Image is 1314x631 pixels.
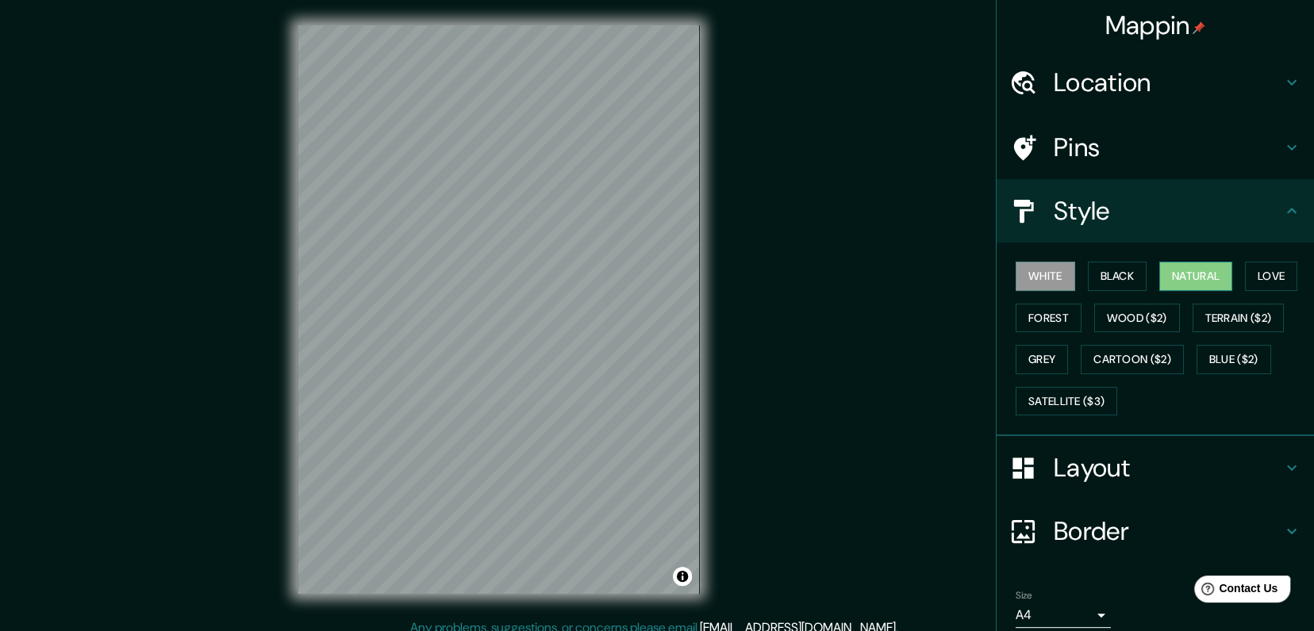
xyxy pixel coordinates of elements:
div: A4 [1016,602,1111,628]
button: Toggle attribution [673,567,692,586]
button: Cartoon ($2) [1081,345,1184,374]
h4: Border [1054,515,1282,547]
iframe: Help widget launcher [1173,569,1297,614]
button: Terrain ($2) [1193,304,1285,333]
button: Natural [1159,262,1232,291]
button: Satellite ($3) [1016,387,1117,416]
div: Pins [997,116,1314,179]
button: Wood ($2) [1094,304,1180,333]
canvas: Map [298,25,700,594]
button: White [1016,262,1075,291]
div: Border [997,499,1314,563]
div: Style [997,179,1314,243]
img: pin-icon.png [1193,21,1205,34]
button: Grey [1016,345,1068,374]
button: Love [1245,262,1297,291]
h4: Mappin [1105,10,1206,41]
h4: Location [1054,67,1282,98]
h4: Pins [1054,132,1282,163]
button: Blue ($2) [1197,345,1271,374]
button: Forest [1016,304,1082,333]
h4: Layout [1054,452,1282,484]
div: Location [997,51,1314,114]
button: Black [1088,262,1147,291]
h4: Style [1054,195,1282,227]
label: Size [1016,589,1032,602]
div: Layout [997,436,1314,499]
